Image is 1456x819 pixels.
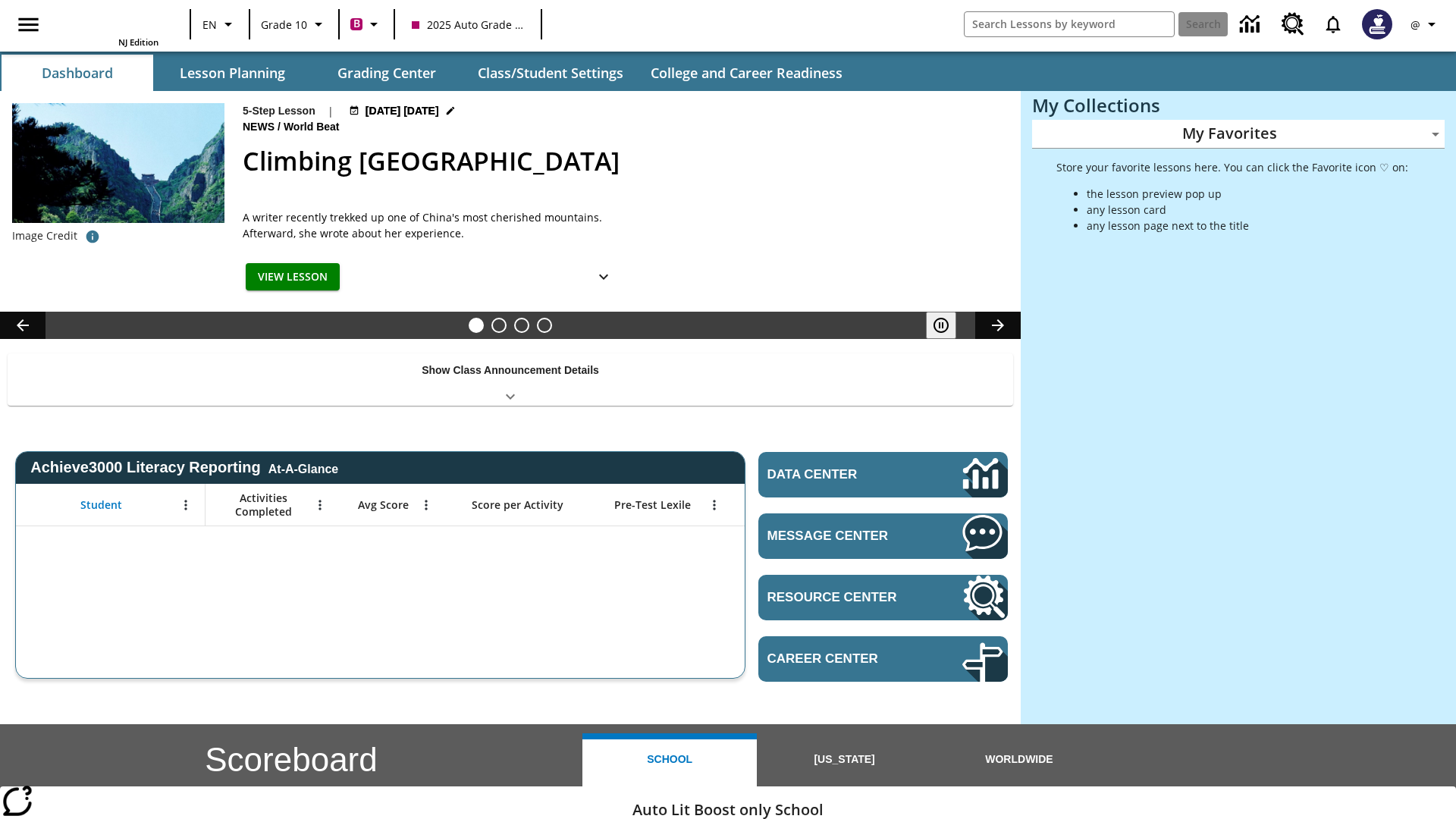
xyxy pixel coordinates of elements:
a: Notifications [1313,5,1353,44]
input: search field [965,12,1174,36]
a: Message Center [758,513,1008,559]
span: Data Center [767,467,911,482]
span: / [278,121,281,133]
span: Pre-Test Lexile [614,498,691,512]
button: Boost Class color is violet red. Change class color [344,11,389,38]
li: any lesson card [1087,202,1408,218]
button: Lesson carousel, Next [975,312,1021,339]
span: EN [202,17,217,33]
img: 6000 stone steps to climb Mount Tai in Chinese countryside [12,103,224,223]
h2: Climbing Mount Tai [243,142,1003,180]
button: Credit for photo and all related images: Public Domain/Charlie Fong [77,223,108,250]
span: @ [1410,17,1420,33]
p: Show Class Announcement Details [422,362,599,378]
li: any lesson page next to the title [1087,218,1408,234]
span: Career Center [767,651,917,667]
div: At-A-Glance [268,460,338,476]
div: Show Class Announcement Details [8,353,1013,406]
span: Score per Activity [472,498,563,512]
button: [US_STATE] [757,733,931,786]
li: the lesson preview pop up [1087,186,1408,202]
button: College and Career Readiness [639,55,855,91]
p: 5-Step Lesson [243,103,315,119]
button: Language: EN, Select a language [196,11,244,38]
span: Achieve3000 Literacy Reporting [30,459,338,476]
button: Show Details [588,263,619,291]
a: Data Center [1231,4,1272,45]
button: Slide 4 Career Lesson [537,318,552,333]
span: News [243,119,278,136]
div: Pause [926,312,971,339]
button: Jul 22 - Jun 30 Choose Dates [346,103,459,119]
a: Home [60,6,158,36]
span: Avg Score [358,498,409,512]
span: Grade 10 [261,17,307,33]
div: My Favorites [1032,120,1445,149]
span: B [353,14,360,33]
button: Dashboard [2,55,153,91]
button: Open Menu [309,494,331,516]
span: Message Center [767,529,917,544]
p: Store your favorite lessons here. You can click the Favorite icon ♡ on: [1056,159,1408,175]
button: Grade: Grade 10, Select a grade [255,11,334,38]
span: Student [80,498,122,512]
button: Profile/Settings [1401,11,1450,38]
span: 2025 Auto Grade 10 [412,17,524,33]
button: Slide 2 Defining Our Government's Purpose [491,318,507,333]
button: View Lesson [246,263,340,291]
a: Resource Center, Will open in new tab [758,575,1008,620]
span: NJ Edition [118,36,158,48]
button: Open Menu [703,494,726,516]
span: Activities Completed [213,491,313,519]
span: [DATE] [DATE] [366,103,439,119]
a: Resource Center, Will open in new tab [1272,4,1313,45]
button: Grading Center [311,55,463,91]
button: Open Menu [415,494,438,516]
button: Open side menu [6,2,51,47]
h3: My Collections [1032,95,1445,116]
div: Home [60,5,158,48]
button: Select a new avatar [1353,5,1401,44]
span: | [328,103,334,119]
span: Resource Center [767,590,917,605]
button: Slide 3 Pre-release lesson [514,318,529,333]
button: Pause [926,312,956,339]
img: Avatar [1362,9,1392,39]
button: School [582,733,757,786]
button: Class/Student Settings [466,55,635,91]
a: Data Center [758,452,1008,497]
p: Image Credit [12,228,77,243]
button: Lesson Planning [156,55,308,91]
div: A writer recently trekked up one of China's most cherished mountains. Afterward, she wrote about ... [243,209,622,241]
a: Career Center [758,636,1008,682]
span: World Beat [284,119,343,136]
button: Worldwide [932,733,1106,786]
button: Slide 1 Climbing Mount Tai [469,318,484,333]
button: Open Menu [174,494,197,516]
